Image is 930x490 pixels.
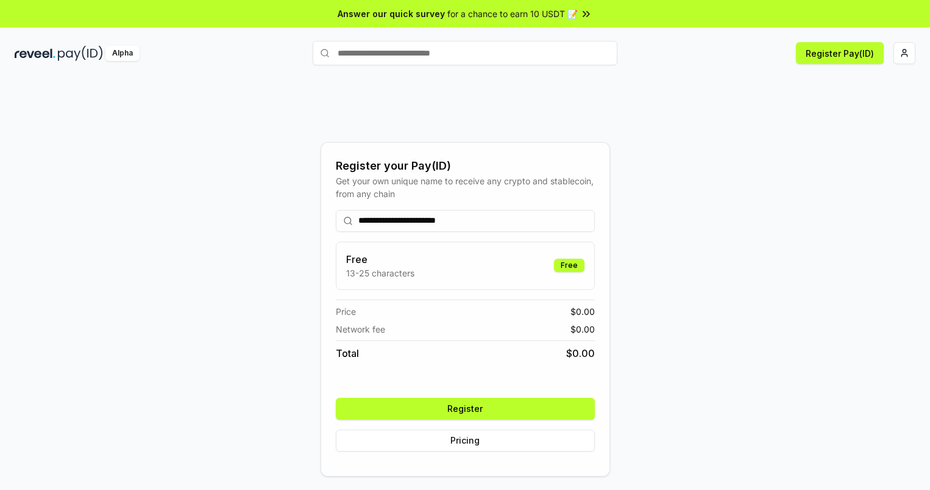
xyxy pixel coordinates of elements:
[338,7,445,20] span: Answer our quick survey
[570,323,595,336] span: $ 0.00
[336,346,359,361] span: Total
[566,346,595,361] span: $ 0.00
[796,42,884,64] button: Register Pay(ID)
[336,398,595,420] button: Register
[336,157,595,175] div: Register your Pay(ID)
[336,175,595,200] div: Get your own unique name to receive any crypto and stablecoin, from any chain
[58,46,103,61] img: pay_id
[554,259,584,272] div: Free
[105,46,140,61] div: Alpha
[336,323,385,336] span: Network fee
[15,46,55,61] img: reveel_dark
[336,305,356,318] span: Price
[570,305,595,318] span: $ 0.00
[346,252,414,267] h3: Free
[346,267,414,279] p: 13-25 characters
[336,430,595,452] button: Pricing
[447,7,578,20] span: for a chance to earn 10 USDT 📝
